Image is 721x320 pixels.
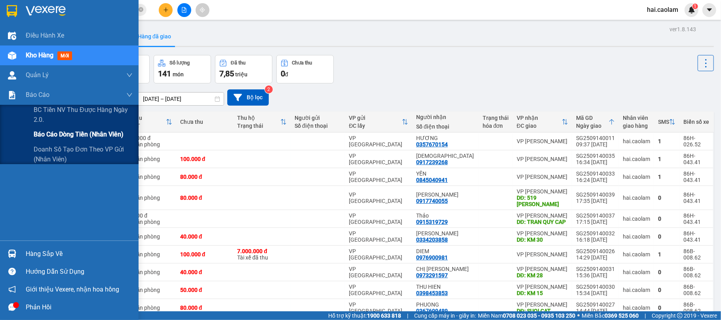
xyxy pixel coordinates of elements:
[416,266,475,272] div: CHỊ MINH
[688,6,695,13] img: icon-new-feature
[180,269,230,275] div: 40.000 đ
[416,308,448,314] div: 0367699489
[576,254,615,261] div: 14:29 [DATE]
[641,5,685,15] span: hai.caolam
[34,129,124,139] span: Báo cáo dòng tiền (nhân viên)
[237,248,287,254] div: 7.000.000 đ
[122,112,176,133] th: Toggle SortBy
[658,156,675,162] div: 1
[658,138,675,144] div: 1
[416,153,475,159] div: DIEU
[416,135,475,141] div: HƯƠNG
[276,55,334,83] button: Chưa thu0đ
[416,237,448,243] div: 0334203858
[237,115,280,121] div: Thu hộ
[26,90,49,100] span: Báo cáo
[8,268,16,275] span: question-circle
[658,119,669,125] div: SMS
[126,174,172,180] div: Tại văn phòng
[683,230,709,243] div: 86H-043.41
[215,55,272,83] button: Đã thu7,85 triệu
[692,4,698,9] sup: 1
[623,216,650,222] div: hai.caolam
[658,216,675,222] div: 0
[180,233,230,240] div: 40.000 đ
[683,284,709,296] div: 86B-008.62
[126,269,172,275] div: Tại văn phòng
[295,115,341,121] div: Người gửi
[416,219,448,225] div: 0915319729
[159,3,173,17] button: plus
[349,248,408,261] div: VP [GEOGRAPHIC_DATA]
[137,93,224,105] input: Select a date range.
[26,51,53,59] span: Kho hàng
[139,6,143,14] span: close-circle
[572,112,619,133] th: Toggle SortBy
[576,301,615,308] div: SG2509140027
[8,32,16,40] img: warehouse-icon
[126,305,172,311] div: Tại văn phòng
[180,195,230,201] div: 80.000 đ
[416,170,475,177] div: YẾN
[416,123,475,130] div: Số điện thoại
[8,286,16,293] span: notification
[7,5,17,17] img: logo-vxr
[139,7,143,12] span: close-circle
[683,191,709,204] div: 86H-043.41
[517,219,568,225] div: DĐ: TRAN QUY CAP
[180,251,230,258] div: 100.000 đ
[8,91,16,99] img: solution-icon
[349,266,408,278] div: VP [GEOGRAPHIC_DATA]
[416,159,448,165] div: 0917239268
[483,123,509,129] div: hóa đơn
[576,141,615,148] div: 09:37 [DATE]
[126,156,172,162] div: Tại văn phòng
[623,195,650,201] div: hai.caolam
[416,198,448,204] div: 0917740055
[683,153,709,165] div: 86H-043.41
[233,112,291,133] th: Toggle SortBy
[181,7,187,13] span: file-add
[517,156,568,162] div: VP [PERSON_NAME]
[416,254,448,261] div: 0976900981
[658,251,675,258] div: 1
[349,284,408,296] div: VP [GEOGRAPHIC_DATA]
[235,71,247,78] span: triệu
[349,115,402,121] div: VP gửi
[683,266,709,278] div: 86B-008.62
[576,159,615,165] div: 16:34 [DATE]
[285,71,288,78] span: đ
[576,248,615,254] div: SG2509140026
[576,191,615,198] div: SG2509140039
[349,301,408,314] div: VP [GEOGRAPHIC_DATA]
[219,69,234,78] span: 7,85
[576,290,615,296] div: 15:34 [DATE]
[576,272,615,278] div: 15:36 [DATE]
[517,230,568,237] div: VP [PERSON_NAME]
[623,123,650,129] div: giao hàng
[367,312,401,319] strong: 1900 633 818
[57,51,72,60] span: mới
[349,191,408,204] div: VP [GEOGRAPHIC_DATA]
[517,212,568,219] div: VP [PERSON_NAME]
[576,266,615,272] div: SG2509140031
[126,212,172,219] div: 80.000 đ
[576,219,615,225] div: 17:15 [DATE]
[154,55,211,83] button: Số lượng141món
[196,3,209,17] button: aim
[654,112,679,133] th: Toggle SortBy
[227,89,269,106] button: Bộ lọc
[292,60,312,66] div: Chưa thu
[169,60,190,66] div: Số lượng
[416,191,475,198] div: ANH HONG
[517,272,568,278] div: DĐ: KM 28
[349,153,408,165] div: VP [GEOGRAPHIC_DATA]
[677,313,683,318] span: copyright
[26,70,49,80] span: Quản Lý
[26,284,119,294] span: Giới thiệu Vexere, nhận hoa hồng
[349,170,408,183] div: VP [GEOGRAPHIC_DATA]
[582,311,639,320] span: Miền Bắc
[576,153,615,159] div: SG2509140035
[517,266,568,272] div: VP [PERSON_NAME]
[237,248,287,261] div: Tài xế đã thu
